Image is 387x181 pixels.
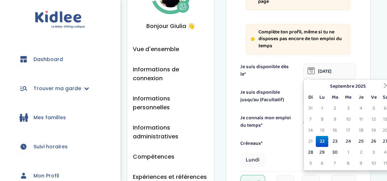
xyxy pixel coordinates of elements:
span: Dashboard [33,56,63,63]
td: 25 [355,136,367,147]
a: Suivi horaires [11,134,109,159]
td: 16 [328,125,341,136]
td: 12 [367,114,380,125]
td: 28 [305,147,316,158]
th: Lu [316,92,328,103]
td: 4 [355,103,367,114]
td: 3 [341,103,355,114]
td: 29 [316,147,328,158]
td: 19 [367,125,380,136]
td: 5 [367,103,380,114]
th: Ve [367,92,380,103]
td: 22 [316,136,328,147]
td: 14 [305,125,316,136]
td: 7 [305,114,316,125]
input: La date de début [303,64,356,79]
button: Vue d'ensemble [133,45,179,54]
a: Mes familles [11,105,109,130]
td: 15 [316,125,328,136]
td: 1 [341,147,355,158]
img: logo.svg [35,11,85,29]
td: 2 [355,147,367,158]
td: 9 [355,158,367,169]
td: 18 [355,125,367,136]
p: Complète ton profil, même si tu ne disposes pas encore de ton emploi du temps [258,29,346,50]
span: Trouver ma garde [33,85,81,92]
th: Di [305,92,316,103]
td: 24 [341,136,355,147]
td: 1 [316,103,328,114]
button: Informations de connexion [133,65,208,83]
th: Ma [328,92,341,103]
td: 31 [305,103,316,114]
td: 21 [305,136,316,147]
td: 10 [367,158,380,169]
td: 30 [328,147,341,158]
label: Je suis disponible dès le* [240,63,293,78]
td: 8 [341,158,355,169]
button: Informations personnelles [133,94,208,112]
th: Je [355,92,367,103]
button: Informations administratives [133,123,208,141]
th: Septembre 2025 [316,81,380,92]
span: Mon Profil [33,172,59,180]
th: Me [341,92,355,103]
button: Compétences [133,152,174,161]
td: 8 [316,114,328,125]
td: 2 [328,103,341,114]
td: 6 [316,158,328,169]
td: 9 [328,114,341,125]
label: Je suis disponible jusqu'au (Facultatif) [240,89,293,104]
td: 3 [367,147,380,158]
a: Trouver ma garde [11,76,109,101]
td: 26 [367,136,380,147]
label: Créneaux* [240,140,263,147]
div: Oui [298,115,330,130]
span: Mes familles [33,114,66,121]
td: 7 [328,158,341,169]
span: Suivi horaires [33,143,68,150]
td: 10 [341,114,355,125]
a: Dashboard [11,46,109,72]
span: Lundi [240,153,265,168]
span: Bonjour Giulia 👋 [133,22,208,31]
td: 17 [341,125,355,136]
label: Je connais mon emploi du temps* [240,114,293,129]
td: 23 [328,136,341,147]
td: 5 [305,158,316,169]
td: 11 [355,114,367,125]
